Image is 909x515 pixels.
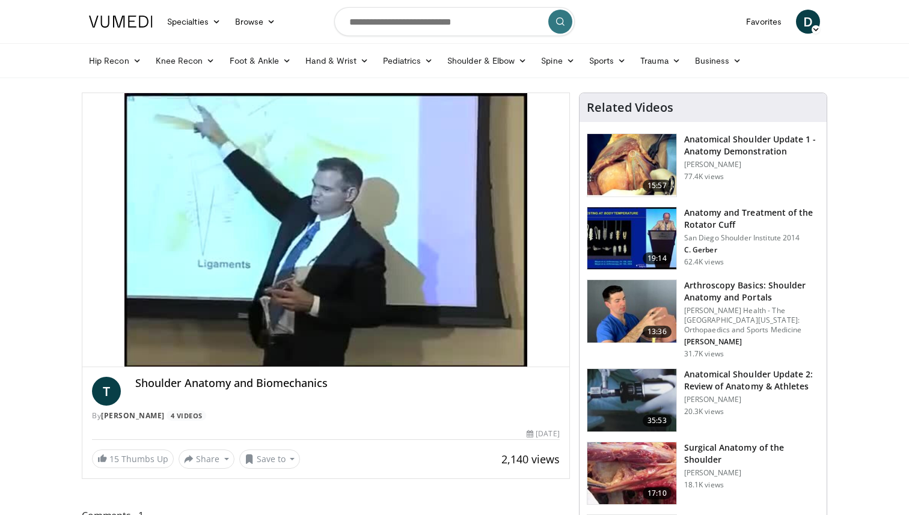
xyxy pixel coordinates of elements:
p: [PERSON_NAME] Health - The [GEOGRAPHIC_DATA][US_STATE]: Orthopaedics and Sports Medicine [684,306,819,335]
a: Hand & Wrist [298,49,376,73]
a: 13:36 Arthroscopy Basics: Shoulder Anatomy and Portals [PERSON_NAME] Health - The [GEOGRAPHIC_DAT... [587,279,819,359]
img: 58008271-3059-4eea-87a5-8726eb53a503.150x105_q85_crop-smart_upscale.jpg [587,207,676,270]
p: 77.4K views [684,172,724,181]
a: Knee Recon [148,49,222,73]
a: 4 Videos [167,410,206,421]
a: Pediatrics [376,49,440,73]
img: 306176_0003_1.png.150x105_q85_crop-smart_upscale.jpg [587,442,676,505]
h3: Surgical Anatomy of the Shoulder [684,442,819,466]
p: [PERSON_NAME] [684,468,819,478]
a: Business [688,49,749,73]
span: 15:57 [643,180,672,192]
a: T [92,377,121,406]
a: 15:57 Anatomical Shoulder Update 1 - Anatomy Demonstration [PERSON_NAME] 77.4K views [587,133,819,197]
h3: Anatomical Shoulder Update 1 - Anatomy Demonstration [684,133,819,157]
p: [PERSON_NAME] [684,337,819,347]
p: C. Gerber [684,245,819,255]
h3: Arthroscopy Basics: Shoulder Anatomy and Portals [684,279,819,303]
a: 19:14 Anatomy and Treatment of the Rotator Cuff San Diego Shoulder Institute 2014 C. Gerber 62.4K... [587,207,819,270]
h3: Anatomical Shoulder Update 2: Review of Anatomy & Athletes [684,368,819,392]
p: [PERSON_NAME] [684,395,819,404]
span: 2,140 views [501,452,560,466]
p: 20.3K views [684,407,724,416]
a: Favorites [739,10,789,34]
a: [PERSON_NAME] [101,410,165,421]
video-js: Video Player [82,93,569,367]
a: Shoulder & Elbow [440,49,534,73]
h4: Shoulder Anatomy and Biomechanics [135,377,560,390]
img: 9534a039-0eaa-4167-96cf-d5be049a70d8.150x105_q85_crop-smart_upscale.jpg [587,280,676,343]
div: [DATE] [527,428,559,439]
a: Specialties [160,10,228,34]
p: 62.4K views [684,257,724,267]
div: By [92,410,560,421]
a: 35:53 Anatomical Shoulder Update 2: Review of Anatomy & Athletes [PERSON_NAME] 20.3K views [587,368,819,432]
img: laj_3.png.150x105_q85_crop-smart_upscale.jpg [587,134,676,197]
p: 18.1K views [684,480,724,490]
img: VuMedi Logo [89,16,153,28]
span: 17:10 [643,487,672,499]
span: 15 [109,453,119,465]
span: 13:36 [643,326,672,338]
button: Save to [239,449,301,469]
span: 19:14 [643,252,672,264]
a: 17:10 Surgical Anatomy of the Shoulder [PERSON_NAME] 18.1K views [587,442,819,505]
a: Hip Recon [82,49,148,73]
h4: Related Videos [587,100,673,115]
span: 35:53 [643,415,672,427]
a: Foot & Ankle [222,49,299,73]
img: 49076_0000_3.png.150x105_q85_crop-smart_upscale.jpg [587,369,676,431]
a: Spine [534,49,581,73]
h3: Anatomy and Treatment of the Rotator Cuff [684,207,819,231]
a: 15 Thumbs Up [92,449,174,468]
a: D [796,10,820,34]
a: Browse [228,10,283,34]
a: Trauma [633,49,688,73]
p: San Diego Shoulder Institute 2014 [684,233,819,243]
p: [PERSON_NAME] [684,160,819,169]
a: Sports [582,49,634,73]
input: Search topics, interventions [334,7,575,36]
button: Share [179,449,234,469]
p: 31.7K views [684,349,724,359]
